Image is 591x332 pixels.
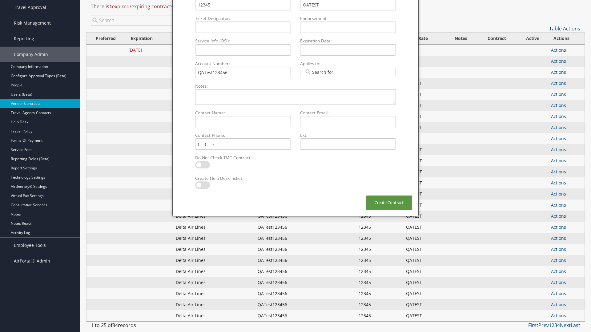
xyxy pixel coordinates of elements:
label: Contact Name: [193,110,293,116]
label: Account Number: [193,61,293,67]
label: Notes: [193,83,398,89]
label: Endorsement: [298,15,398,22]
input: Search for Airline [304,69,339,75]
button: Create Contract [366,196,412,210]
label: Applies to: [298,61,398,67]
label: Service Info (OSI): [193,38,293,44]
label: Contact Phone: [193,132,293,138]
label: Contact Email: [298,110,398,116]
label: Ticket Designator: [193,15,293,22]
input: (___) ___-____ [195,138,291,150]
label: Do Not Check TMC Contracts: [193,155,293,161]
label: Expiration Date: [298,38,398,44]
label: Ext: [298,132,398,138]
label: Create Help Desk Ticket: [193,175,293,181]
